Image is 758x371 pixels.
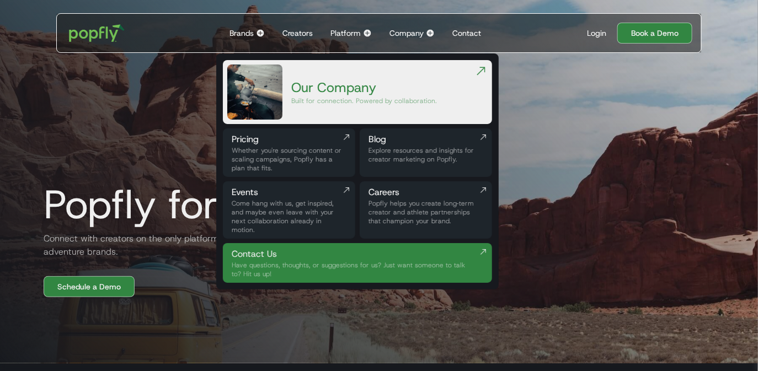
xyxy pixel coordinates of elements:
[35,232,300,259] h2: Connect with creators on the only platform purpose-built for adventure brands.
[232,133,346,146] div: Pricing
[232,146,346,173] div: Whether you're sourcing content or scaling campaigns, Popfly has a plan that fits.
[617,23,692,44] a: Book a Demo
[330,28,361,39] div: Platform
[278,14,317,52] a: Creators
[232,248,474,261] div: Contact Us
[291,79,437,96] div: Our Company
[583,28,611,39] a: Login
[369,199,483,225] div: Popfly helps you create long‑term creator and athlete partnerships that champion your brand.
[282,28,313,39] div: Creators
[360,181,492,239] a: CareersPopfly helps you create long‑term creator and athlete partnerships that champion your brand.
[223,128,355,177] a: PricingWhether you're sourcing content or scaling campaigns, Popfly has a plan that fits.
[587,28,606,39] div: Login
[232,199,346,234] div: Come hang with us, get inspired, and maybe even leave with your next collaboration already in mot...
[35,182,356,227] h1: Popfly for Brands
[223,243,492,283] a: Contact UsHave questions, thoughts, or suggestions for us? Just want someone to talk to? Hit us up!
[452,28,481,39] div: Contact
[448,14,485,52] a: Contact
[229,28,254,39] div: Brands
[44,276,135,297] a: Schedule a Demo
[61,17,132,50] a: home
[369,133,483,146] div: Blog
[369,186,483,199] div: Careers
[223,60,492,124] a: Our CompanyBuilt for connection. Powered by collaboration.
[232,186,346,199] div: Events
[223,181,355,239] a: EventsCome hang with us, get inspired, and maybe even leave with your next collaboration already ...
[389,28,424,39] div: Company
[291,96,437,105] div: Built for connection. Powered by collaboration.
[232,261,474,278] div: Have questions, thoughts, or suggestions for us? Just want someone to talk to? Hit us up!
[360,128,492,177] a: BlogExplore resources and insights for creator marketing on Popfly.
[369,146,483,164] div: Explore resources and insights for creator marketing on Popfly.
